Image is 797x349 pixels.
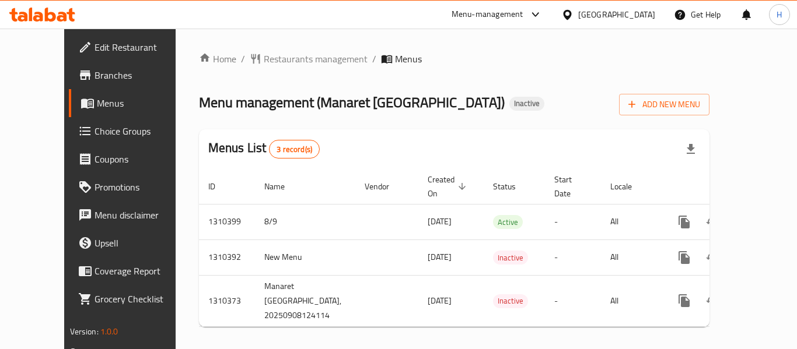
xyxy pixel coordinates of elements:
[545,204,601,239] td: -
[199,169,792,327] table: enhanced table
[69,229,197,257] a: Upsell
[493,216,523,229] span: Active
[578,8,655,21] div: [GEOGRAPHIC_DATA]
[69,145,197,173] a: Coupons
[628,97,700,112] span: Add New Menu
[698,287,726,315] button: Change Status
[777,8,782,21] span: H
[677,135,705,163] div: Export file
[493,179,531,193] span: Status
[428,293,452,308] span: [DATE]
[95,208,188,222] span: Menu disclaimer
[509,98,544,108] span: Inactive
[250,52,368,66] a: Restaurants management
[698,208,726,236] button: Change Status
[255,204,355,239] td: 8/9
[610,179,647,193] span: Locale
[601,275,661,326] td: All
[199,52,236,66] a: Home
[601,239,661,275] td: All
[545,239,601,275] td: -
[69,33,197,61] a: Edit Restaurant
[365,179,404,193] span: Vendor
[395,52,422,66] span: Menus
[428,214,452,229] span: [DATE]
[69,117,197,145] a: Choice Groups
[208,139,320,158] h2: Menus List
[95,292,188,306] span: Grocery Checklist
[670,287,698,315] button: more
[69,201,197,229] a: Menu disclaimer
[619,94,709,115] button: Add New Menu
[264,52,368,66] span: Restaurants management
[493,294,528,308] div: Inactive
[95,124,188,138] span: Choice Groups
[199,239,255,275] td: 1310392
[100,324,118,339] span: 1.0.0
[493,294,528,308] span: Inactive
[95,68,188,82] span: Branches
[601,204,661,239] td: All
[69,61,197,89] a: Branches
[208,179,230,193] span: ID
[95,236,188,250] span: Upsell
[95,264,188,278] span: Coverage Report
[255,275,355,326] td: Manaret [GEOGRAPHIC_DATA], 20250908124114
[509,97,544,111] div: Inactive
[69,257,197,285] a: Coverage Report
[670,208,698,236] button: more
[670,244,698,272] button: more
[255,239,355,275] td: New Menu
[428,172,470,200] span: Created On
[269,140,320,158] div: Total records count
[69,173,197,201] a: Promotions
[493,251,528,265] span: Inactive
[264,179,300,193] span: Name
[97,96,188,110] span: Menus
[661,169,792,205] th: Actions
[199,89,505,115] span: Menu management ( Manaret [GEOGRAPHIC_DATA] )
[452,8,523,22] div: Menu-management
[545,275,601,326] td: -
[199,52,710,66] nav: breadcrumb
[95,180,188,194] span: Promotions
[199,275,255,326] td: 1310373
[493,215,523,229] div: Active
[554,172,587,200] span: Start Date
[698,244,726,272] button: Change Status
[69,285,197,313] a: Grocery Checklist
[95,152,188,166] span: Coupons
[372,52,376,66] li: /
[241,52,245,66] li: /
[199,204,255,239] td: 1310399
[69,89,197,117] a: Menus
[95,40,188,54] span: Edit Restaurant
[270,144,319,155] span: 3 record(s)
[70,324,99,339] span: Version:
[428,249,452,265] span: [DATE]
